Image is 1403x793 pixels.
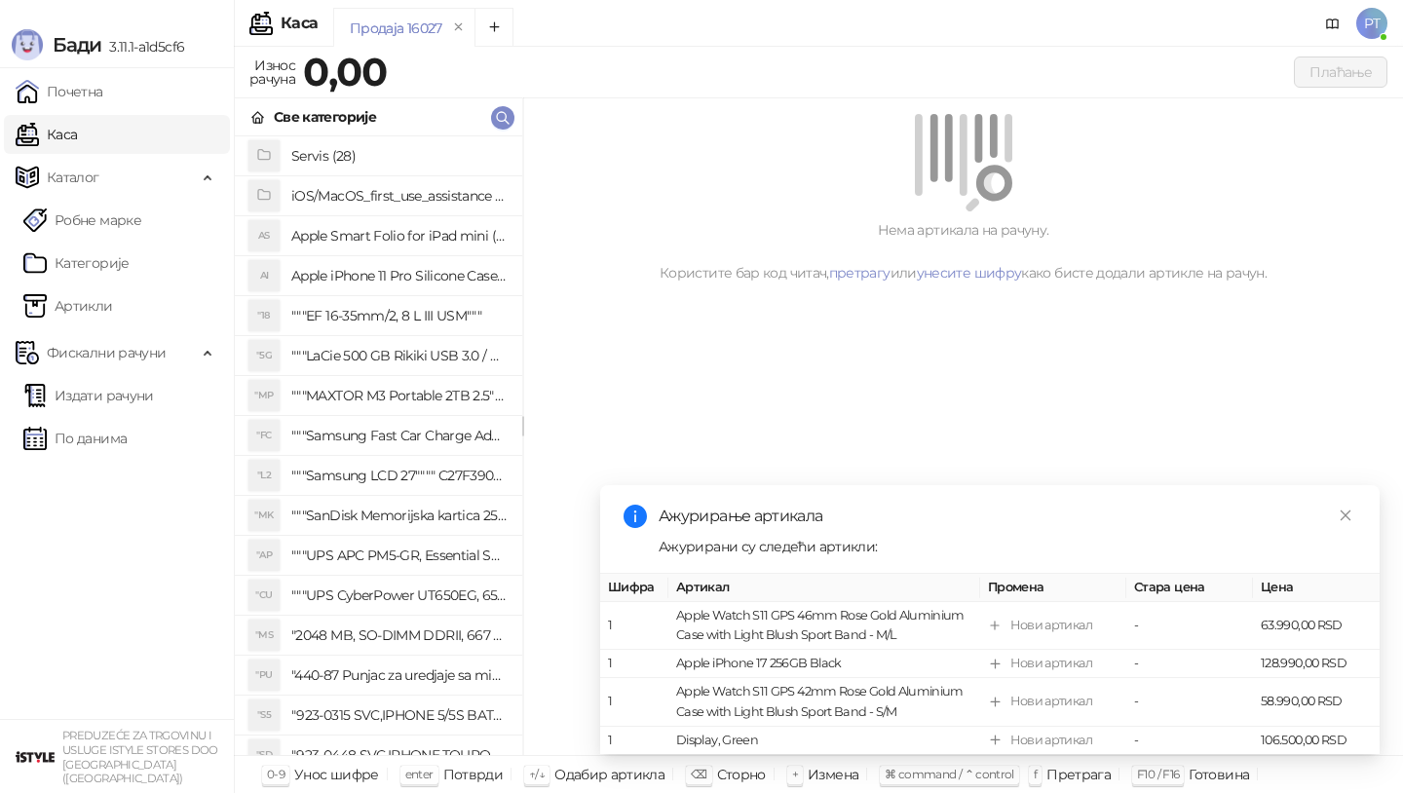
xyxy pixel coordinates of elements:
div: "SD [248,739,280,771]
a: претрагу [829,264,891,282]
strong: 0,00 [303,48,387,95]
span: ↑/↓ [529,767,545,781]
th: Шифра [600,574,668,602]
span: Фискални рачуни [47,333,166,372]
h4: """EF 16-35mm/2, 8 L III USM""" [291,300,507,331]
div: Нови артикал [1010,731,1092,750]
a: По данима [23,419,127,458]
div: "S5 [248,699,280,731]
div: Ажурирање артикала [659,505,1356,528]
div: Измена [808,762,858,787]
div: grid [235,136,522,755]
a: ArtikliАртикли [23,286,113,325]
td: - [1126,727,1253,755]
div: Унос шифре [294,762,379,787]
h4: "2048 MB, SO-DIMM DDRII, 667 MHz, Napajanje 1,8 0,1 V, Latencija CL5" [291,620,507,651]
div: "PU [248,660,280,691]
td: 63.990,00 RSD [1253,602,1380,650]
span: info-circle [624,505,647,528]
div: Нема артикала на рачуну. Користите бар код читач, или како бисте додали артикле на рачун. [547,219,1380,283]
a: Издати рачуни [23,376,154,415]
span: 0-9 [267,767,284,781]
div: Потврди [443,762,504,787]
div: Сторно [717,762,766,787]
span: + [792,767,798,781]
th: Стара цена [1126,574,1253,602]
span: f [1034,767,1037,781]
a: унесите шифру [917,264,1022,282]
div: Нови артикал [1010,655,1092,674]
span: enter [405,767,434,781]
h4: """SanDisk Memorijska kartica 256GB microSDXC sa SD adapterom SDSQXA1-256G-GN6MA - Extreme PLUS, ... [291,500,507,531]
td: 1 [600,602,668,650]
div: Износ рачуна [246,53,299,92]
span: ⌘ command / ⌃ control [885,767,1014,781]
div: Нови артикал [1010,693,1092,712]
h4: Apple iPhone 11 Pro Silicone Case - Black [291,260,507,291]
th: Артикал [668,574,980,602]
span: F10 / F16 [1137,767,1179,781]
h4: "923-0448 SVC,IPHONE,TOURQUE DRIVER KIT .65KGF- CM Šrafciger " [291,739,507,771]
a: Close [1335,505,1356,526]
a: Документација [1317,8,1348,39]
div: "CU [248,580,280,611]
td: - [1126,602,1253,650]
a: Робне марке [23,201,141,240]
div: "MP [248,380,280,411]
h4: "440-87 Punjac za uredjaje sa micro USB portom 4/1, Stand." [291,660,507,691]
td: Apple Watch S11 GPS 46mm Rose Gold Aluminium Case with Light Blush Sport Band - M/L [668,602,980,650]
span: Бади [53,33,101,57]
span: 3.11.1-a1d5cf6 [101,38,184,56]
div: AI [248,260,280,291]
div: "5G [248,340,280,371]
th: Цена [1253,574,1380,602]
h4: """MAXTOR M3 Portable 2TB 2.5"""" crni eksterni hard disk HX-M201TCB/GM""" [291,380,507,411]
td: Display, Green [668,727,980,755]
h4: """UPS APC PM5-GR, Essential Surge Arrest,5 utic_nica""" [291,540,507,571]
a: Категорије [23,244,130,283]
img: Logo [12,29,43,60]
div: "FC [248,420,280,451]
a: Почетна [16,72,103,111]
div: Претрага [1046,762,1111,787]
h4: iOS/MacOS_first_use_assistance (4) [291,180,507,211]
div: "18 [248,300,280,331]
td: 128.990,00 RSD [1253,651,1380,679]
td: Apple Watch S11 GPS 42mm Rose Gold Aluminium Case with Light Blush Sport Band - S/M [668,679,980,727]
div: Ажурирани су следећи артикли: [659,536,1356,557]
div: Нови артикал [1010,616,1092,635]
h4: """LaCie 500 GB Rikiki USB 3.0 / Ultra Compact & Resistant aluminum / USB 3.0 / 2.5""""""" [291,340,507,371]
div: "MK [248,500,280,531]
button: Плаћање [1294,57,1387,88]
div: Све категорије [274,106,376,128]
h4: Apple Smart Folio for iPad mini (A17 Pro) - Sage [291,220,507,251]
div: Продаја 16027 [350,18,442,39]
td: - [1126,679,1253,727]
h4: Servis (28) [291,140,507,171]
h4: """UPS CyberPower UT650EG, 650VA/360W , line-int., s_uko, desktop""" [291,580,507,611]
span: close [1339,509,1352,522]
td: 1 [600,727,668,755]
td: - [1126,651,1253,679]
div: Одабир артикла [554,762,664,787]
h4: "923-0315 SVC,IPHONE 5/5S BATTERY REMOVAL TRAY Držač za iPhone sa kojim se otvara display [291,699,507,731]
th: Промена [980,574,1126,602]
div: AS [248,220,280,251]
div: "AP [248,540,280,571]
h4: """Samsung Fast Car Charge Adapter, brzi auto punja_, boja crna""" [291,420,507,451]
button: remove [446,19,472,36]
img: 64x64-companyLogo-77b92cf4-9946-4f36-9751-bf7bb5fd2c7d.png [16,737,55,776]
small: PREDUZEĆE ZA TRGOVINU I USLUGE ISTYLE STORES DOO [GEOGRAPHIC_DATA] ([GEOGRAPHIC_DATA]) [62,729,218,785]
span: Каталог [47,158,99,197]
span: ⌫ [691,767,706,781]
td: 1 [600,679,668,727]
button: Add tab [474,8,513,47]
span: PT [1356,8,1387,39]
a: Каса [16,115,77,154]
td: Apple iPhone 17 256GB Black [668,651,980,679]
div: Каса [281,16,318,31]
td: 106.500,00 RSD [1253,727,1380,755]
h4: """Samsung LCD 27"""" C27F390FHUXEN""" [291,460,507,491]
div: "L2 [248,460,280,491]
div: "MS [248,620,280,651]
